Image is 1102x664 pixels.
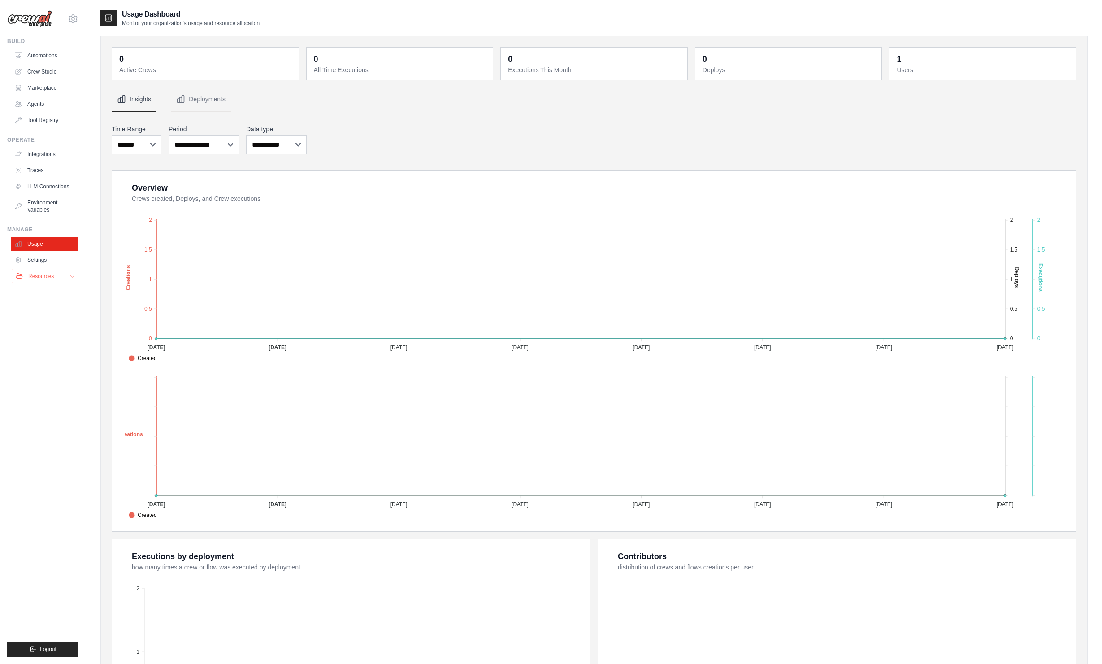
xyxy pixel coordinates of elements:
a: Integrations [11,147,78,161]
tspan: [DATE] [633,344,650,351]
text: Creations [125,265,131,290]
tspan: 1 [1037,276,1041,282]
button: Deployments [171,87,231,112]
tspan: [DATE] [390,344,408,351]
div: Overview [132,182,168,194]
span: Logout [40,646,56,653]
tspan: 1.5 [144,247,152,253]
button: Logout [7,642,78,657]
tspan: 1 [136,649,139,655]
span: Created [129,511,157,519]
a: Environment Variables [11,195,78,217]
tspan: [DATE] [633,501,650,508]
div: Executions by deployment [132,550,234,563]
tspan: 0.5 [1037,306,1045,312]
dt: Users [897,65,1071,74]
a: Usage [11,237,78,251]
dt: Executions This Month [508,65,682,74]
div: 1 [897,53,901,65]
div: Operate [7,136,78,143]
a: LLM Connections [11,179,78,194]
tspan: 2 [1010,217,1013,223]
dt: Crews created, Deploys, and Crew executions [132,194,1065,203]
tspan: [DATE] [148,344,165,351]
tspan: [DATE] [875,344,892,351]
div: Manage [7,226,78,233]
text: Creations [118,431,143,438]
a: Traces [11,163,78,178]
text: Executions [1037,263,1044,292]
dt: distribution of crews and flows creations per user [618,563,1065,572]
nav: Tabs [112,87,1076,112]
tspan: 2 [136,586,139,592]
a: Crew Studio [11,65,78,79]
tspan: 1.5 [1010,247,1018,253]
tspan: [DATE] [512,344,529,351]
button: Resources [12,269,79,283]
a: Marketplace [11,81,78,95]
dt: how many times a crew or flow was executed by deployment [132,563,579,572]
dt: Active Crews [119,65,293,74]
tspan: [DATE] [754,344,771,351]
tspan: 0 [1010,335,1013,342]
tspan: [DATE] [148,501,165,508]
tspan: 1.5 [1037,247,1045,253]
tspan: [DATE] [997,344,1014,351]
tspan: [DATE] [269,344,286,351]
a: Agents [11,97,78,111]
span: Resources [28,273,54,280]
tspan: 0.5 [144,306,152,312]
dt: Deploys [703,65,876,74]
button: Insights [112,87,156,112]
tspan: [DATE] [875,501,892,508]
tspan: 2 [1037,217,1041,223]
div: 0 [119,53,124,65]
div: 0 [314,53,318,65]
a: Settings [11,253,78,267]
text: Deploys [1014,267,1020,288]
tspan: [DATE] [269,501,286,508]
label: Time Range [112,125,161,134]
tspan: [DATE] [512,501,529,508]
a: Tool Registry [11,113,78,127]
tspan: 0.5 [1010,306,1018,312]
label: Data type [246,125,307,134]
tspan: [DATE] [997,501,1014,508]
dt: All Time Executions [314,65,488,74]
img: Logo [7,10,52,27]
div: 0 [703,53,707,65]
tspan: 1 [1010,276,1013,282]
tspan: 2 [149,217,152,223]
h2: Usage Dashboard [122,9,260,20]
div: 0 [508,53,512,65]
tspan: [DATE] [390,501,408,508]
a: Automations [11,48,78,63]
p: Monitor your organization's usage and resource allocation [122,20,260,27]
span: Created [129,354,157,362]
div: Build [7,38,78,45]
tspan: 0 [149,335,152,342]
tspan: [DATE] [754,501,771,508]
div: Contributors [618,550,667,563]
label: Period [169,125,239,134]
tspan: 0 [1037,335,1041,342]
tspan: 1 [149,276,152,282]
